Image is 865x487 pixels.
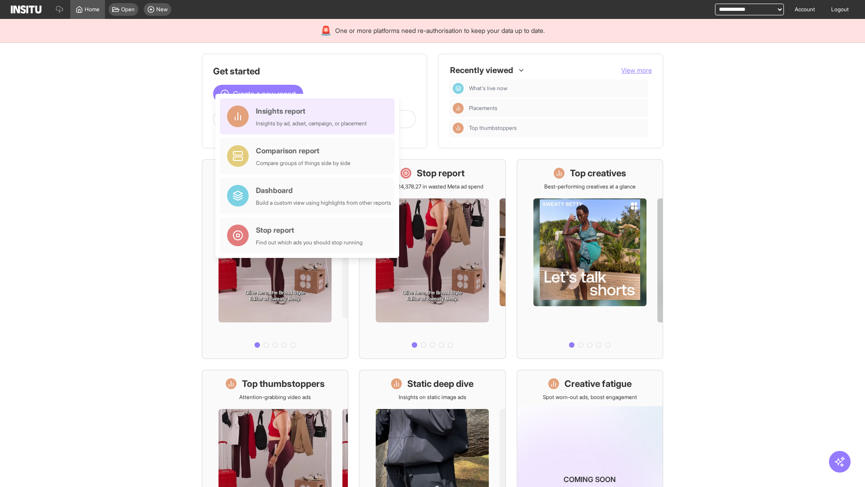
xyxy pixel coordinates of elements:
[453,123,464,133] div: Insights
[256,160,351,167] div: Compare groups of things side by side
[359,159,505,359] a: Stop reportSave £24,378.27 in wasted Meta ad spend
[320,24,332,37] div: 🚨
[469,105,645,112] span: Placements
[213,85,303,103] button: Create a new report
[469,85,507,92] span: What's live now
[381,183,483,190] p: Save £24,378.27 in wasted Meta ad spend
[242,377,325,390] h1: Top thumbstoppers
[256,239,363,246] div: Find out which ads you should stop running
[335,26,545,35] span: One or more platforms need re-authorisation to keep your data up to date.
[239,394,311,401] p: Attention-grabbing video ads
[85,6,100,13] span: Home
[11,5,41,14] img: Logo
[469,124,517,132] span: Top thumbstoppers
[469,85,645,92] span: What's live now
[453,103,464,114] div: Insights
[256,225,363,235] div: Stop report
[256,185,391,196] div: Dashboard
[453,83,464,94] div: Dashboard
[256,106,367,116] div: Insights report
[621,66,652,74] span: View more
[202,159,348,359] a: What's live nowSee all active ads instantly
[256,120,367,127] div: Insights by ad, adset, campaign, or placement
[544,183,636,190] p: Best-performing creatives at a glance
[407,377,473,390] h1: Static deep dive
[213,65,416,78] h1: Get started
[469,124,645,132] span: Top thumbstoppers
[121,6,135,13] span: Open
[256,199,391,207] div: Build a custom view using highlights from other reports
[469,105,497,112] span: Placements
[417,167,464,179] h1: Stop report
[570,167,626,179] h1: Top creatives
[399,394,466,401] p: Insights on static image ads
[256,145,351,156] div: Comparison report
[156,6,168,13] span: New
[621,66,652,75] button: View more
[517,159,663,359] a: Top creativesBest-performing creatives at a glance
[233,88,296,99] span: Create a new report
